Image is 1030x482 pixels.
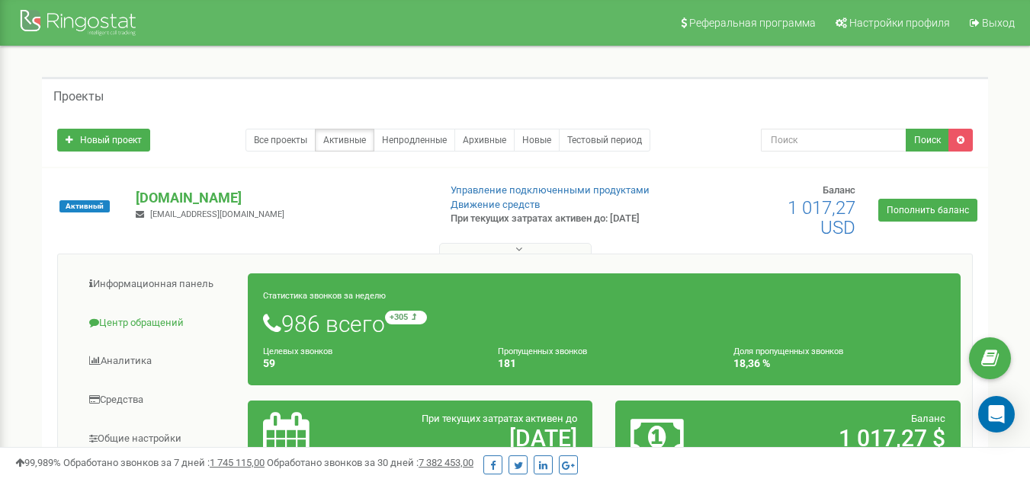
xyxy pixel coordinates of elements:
span: 1 017,27 USD [788,197,855,238]
a: Активные [315,129,374,152]
a: Движение средств [451,199,540,210]
a: Центр обращений [69,305,249,342]
a: Аналитика [69,343,249,380]
span: При текущих затратах активен до [422,413,577,424]
a: Новые [514,129,560,152]
p: [DOMAIN_NAME] [136,188,425,208]
small: Пропущенных звонков [498,346,587,356]
div: Open Intercom Messenger [978,396,1015,433]
small: Доля пропущенных звонков [733,346,843,356]
span: Баланс [911,413,945,424]
a: Средства [69,381,249,419]
span: 99,989% [15,457,61,468]
h4: 18,36 % [733,358,945,369]
span: Реферальная программа [689,17,816,29]
a: Управление подключенными продуктами [451,184,650,196]
h2: [DATE] [375,426,577,451]
a: Пополнить баланс [878,199,977,222]
span: Обработано звонков за 7 дней : [63,457,265,468]
input: Поиск [761,129,906,152]
small: +305 [385,311,427,324]
span: Настройки профиля [849,17,950,29]
span: Обработано звонков за 30 дней : [267,457,473,468]
h1: 986 всего [263,311,945,337]
h4: 59 [263,358,475,369]
a: Новый проект [57,129,150,152]
h2: 1 017,27 $ [743,426,945,451]
small: Целевых звонков [263,346,332,356]
span: [EMAIL_ADDRESS][DOMAIN_NAME] [150,209,284,219]
small: Статистика звонков за неделю [263,291,386,301]
h4: 181 [498,358,710,369]
u: 1 745 115,00 [210,457,265,468]
button: Поиск [906,129,949,152]
a: Архивные [454,129,515,152]
a: Все проекты [245,129,316,152]
u: 7 382 453,00 [419,457,473,468]
p: При текущих затратах активен до: [DATE] [451,212,663,226]
h5: Проекты [53,90,104,104]
span: Выход [982,17,1015,29]
a: Тестовый период [559,129,650,152]
a: Непродленные [374,129,455,152]
span: Баланс [823,184,855,196]
a: Информационная панель [69,266,249,303]
a: Общие настройки [69,420,249,458]
span: Активный [59,200,110,212]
